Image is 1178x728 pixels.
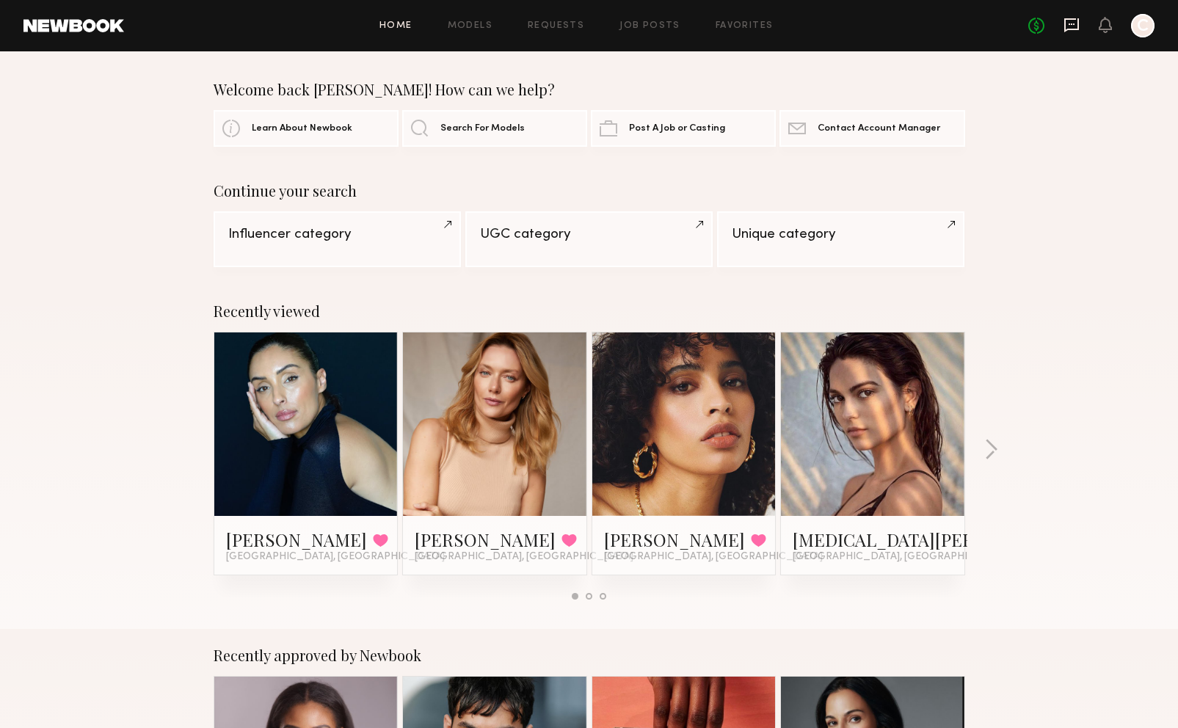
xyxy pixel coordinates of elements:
[793,528,1076,551] a: [MEDICAL_DATA][PERSON_NAME]
[226,528,367,551] a: [PERSON_NAME]
[604,528,745,551] a: [PERSON_NAME]
[793,551,1011,563] span: [GEOGRAPHIC_DATA], [GEOGRAPHIC_DATA]
[480,227,698,241] div: UGC category
[629,124,725,134] span: Post A Job or Casting
[1131,14,1155,37] a: C
[591,110,776,147] a: Post A Job or Casting
[604,551,823,563] span: [GEOGRAPHIC_DATA], [GEOGRAPHIC_DATA]
[448,21,492,31] a: Models
[214,110,399,147] a: Learn About Newbook
[465,211,713,267] a: UGC category
[818,124,940,134] span: Contact Account Manager
[619,21,680,31] a: Job Posts
[415,528,556,551] a: [PERSON_NAME]
[228,227,446,241] div: Influencer category
[732,227,950,241] div: Unique category
[528,21,584,31] a: Requests
[440,124,525,134] span: Search For Models
[252,124,352,134] span: Learn About Newbook
[717,211,964,267] a: Unique category
[779,110,964,147] a: Contact Account Manager
[214,302,965,320] div: Recently viewed
[226,551,445,563] span: [GEOGRAPHIC_DATA], [GEOGRAPHIC_DATA]
[415,551,633,563] span: [GEOGRAPHIC_DATA], [GEOGRAPHIC_DATA]
[214,182,965,200] div: Continue your search
[214,81,965,98] div: Welcome back [PERSON_NAME]! How can we help?
[214,647,965,664] div: Recently approved by Newbook
[214,211,461,267] a: Influencer category
[402,110,587,147] a: Search For Models
[716,21,774,31] a: Favorites
[379,21,412,31] a: Home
